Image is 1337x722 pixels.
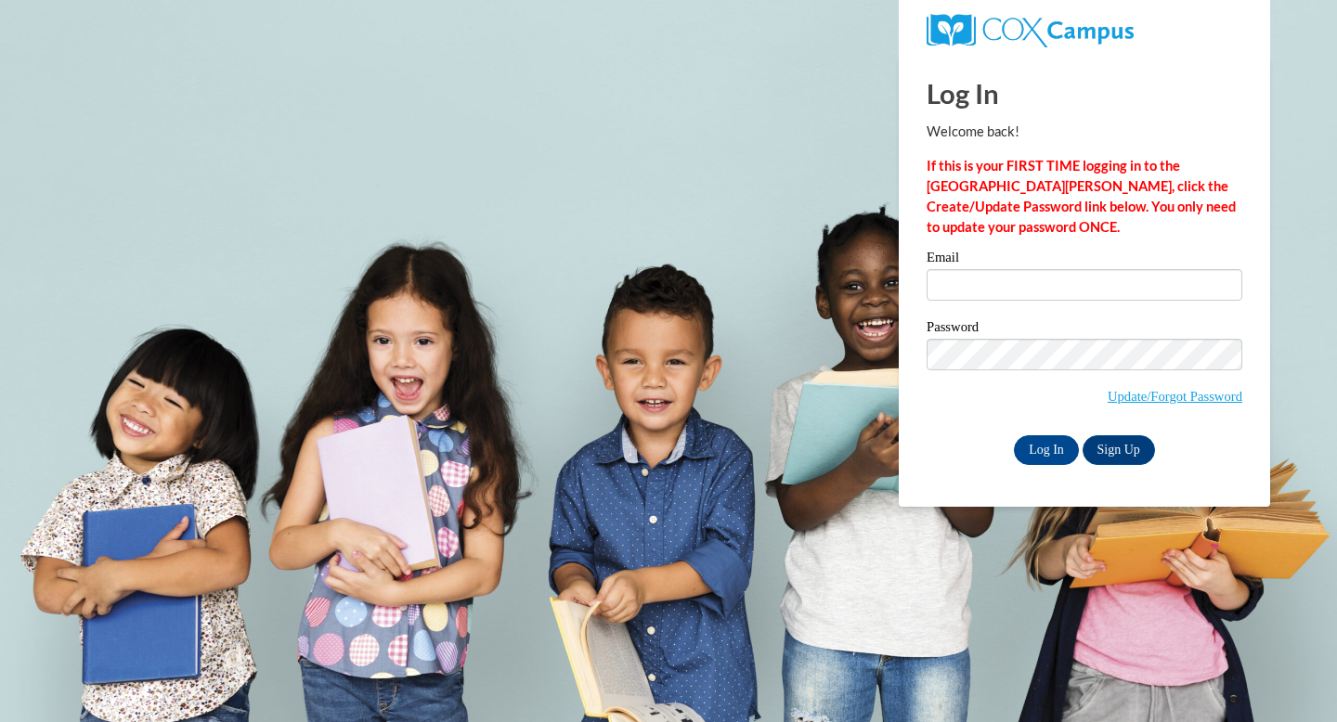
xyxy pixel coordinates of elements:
[927,320,1242,339] label: Password
[1108,389,1242,404] a: Update/Forgot Password
[927,21,1134,37] a: COX Campus
[927,158,1236,235] strong: If this is your FIRST TIME logging in to the [GEOGRAPHIC_DATA][PERSON_NAME], click the Create/Upd...
[927,14,1134,47] img: COX Campus
[1083,435,1155,465] a: Sign Up
[927,251,1242,269] label: Email
[927,122,1242,142] p: Welcome back!
[927,74,1242,112] h1: Log In
[1014,435,1079,465] input: Log In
